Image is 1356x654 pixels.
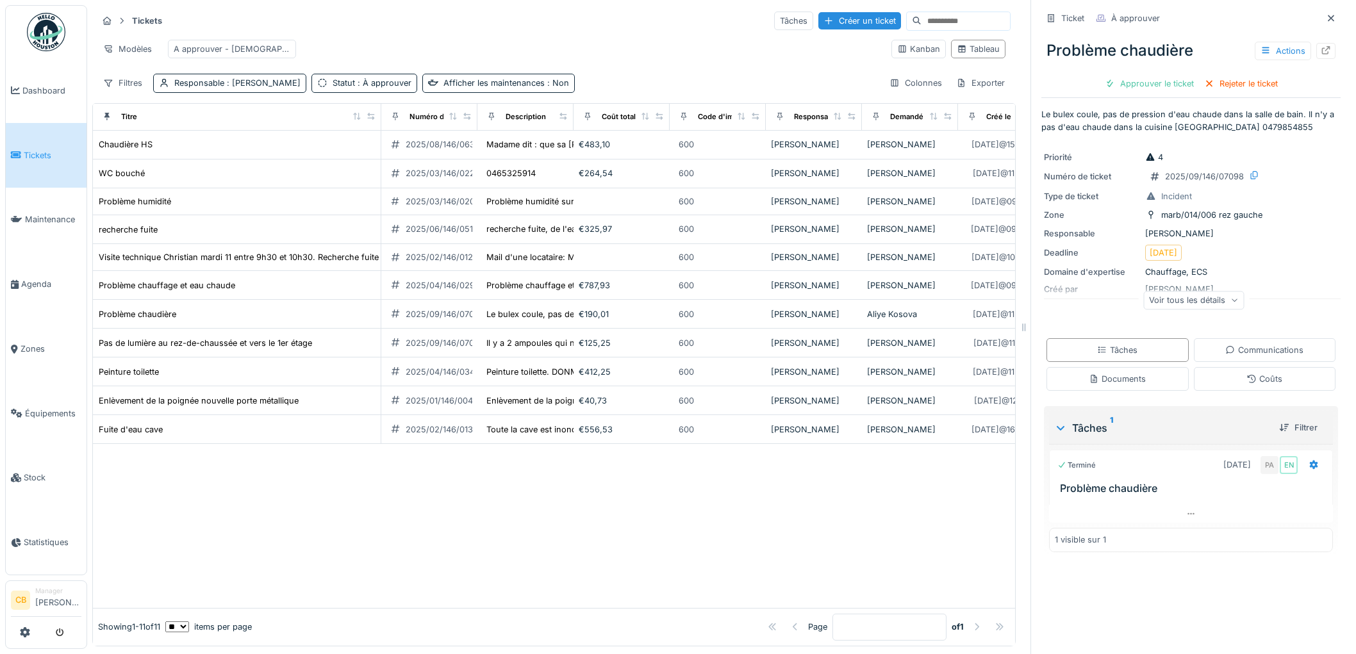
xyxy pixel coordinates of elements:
div: [DATE] @ 11:22:07 [973,308,1039,320]
div: [PERSON_NAME] [867,279,953,291]
div: 2025/01/146/00464 [406,395,483,407]
div: [PERSON_NAME] [771,279,857,291]
span: Statistiques [24,536,81,548]
div: [PERSON_NAME] [867,223,953,235]
div: Afficher les maintenances [443,77,569,89]
div: 2025/02/146/01296 [406,251,483,263]
div: [PERSON_NAME] [771,308,857,320]
span: Agenda [21,278,81,290]
div: Fuite d'eau cave [99,423,163,436]
div: Page [808,621,827,633]
div: 600 [679,308,694,320]
div: Problème humidité sur les murs de la chambre. M... [486,195,688,208]
div: 600 [679,423,694,436]
div: 2025/04/146/03496 [406,366,485,378]
span: Équipements [25,407,81,420]
div: Problème chaudière [99,308,176,320]
span: Maintenance [25,213,81,225]
div: À approuver [1111,12,1160,24]
div: [PERSON_NAME] [1044,227,1338,240]
div: 2025/02/146/01318 [406,423,481,436]
div: Problème humidité [99,195,171,208]
div: Exporter [950,74,1011,92]
div: [PERSON_NAME] [867,167,953,179]
div: [PERSON_NAME] [867,195,953,208]
div: €264,54 [579,167,665,179]
div: 0465325914 [486,167,536,179]
div: [DATE] @ 11:25:57 [973,167,1039,179]
span: Stock [24,471,81,484]
div: 2025/09/146/07098 [1165,170,1244,183]
div: 600 [679,167,694,179]
div: Tâches [1097,344,1137,356]
div: A approuver - [DEMOGRAPHIC_DATA] [174,43,290,55]
div: Terminé [1057,460,1096,471]
a: Agenda [6,252,87,316]
div: Numéro de ticket [1044,170,1140,183]
div: Numéro de ticket [409,111,470,122]
div: [PERSON_NAME] [867,138,953,151]
div: [DATE] @ 09:56:52 [971,223,1042,235]
div: [DATE] @ 11:27:26 [973,366,1039,378]
li: [PERSON_NAME] [35,586,81,614]
div: marb/014/006 rez gauche [1161,209,1262,221]
span: Dashboard [22,85,81,97]
div: [PERSON_NAME] [771,251,857,263]
div: Responsable [794,111,839,122]
div: Description [506,111,546,122]
div: Zone [1044,209,1140,221]
div: [PERSON_NAME] [771,395,857,407]
div: [DATE] @ 12:11:07 [974,395,1039,407]
a: Équipements [6,381,87,446]
div: PA [1261,456,1278,474]
div: Peinture toilette [99,366,159,378]
div: [DATE] @ 11:53:12 [973,337,1039,349]
div: Responsable [1044,227,1140,240]
div: 600 [679,138,694,151]
div: Communications [1225,344,1303,356]
div: Pas de lumière au rez-de-chaussée et vers le 1er étage [99,337,312,349]
div: 600 [679,251,694,263]
div: 600 [679,366,694,378]
div: 2025/06/146/05111 [406,223,479,235]
div: [DATE] @ 15:09:09 [972,138,1041,151]
div: [PERSON_NAME] [867,337,953,349]
div: 600 [679,223,694,235]
div: EN [1280,456,1298,474]
div: 2025/04/146/02919 [406,279,483,291]
div: 4 [1145,151,1163,163]
a: Stock [6,446,87,511]
div: [DATE] @ 10:26:58 [972,251,1041,263]
div: Rejeter le ticket [1199,75,1283,92]
div: €40,73 [579,395,665,407]
img: Badge_color-CXgf-gQk.svg [27,13,65,51]
sup: 1 [1110,420,1113,436]
div: €125,25 [579,337,665,349]
span: Zones [21,343,81,355]
span: : À approuver [355,78,411,88]
a: Tickets [6,123,87,188]
div: Toute la cave est inondée d’au moins 5 cm. Mail... [486,423,681,436]
div: Deadline [1044,247,1140,259]
div: 600 [679,195,694,208]
div: [DATE] [1223,459,1251,471]
div: Coût total [602,111,636,122]
div: [DATE] @ 09:49:26 [971,279,1042,291]
a: Statistiques [6,510,87,575]
div: Demandé par [890,111,936,122]
div: 2025/03/146/02019 [406,195,483,208]
div: 600 [679,337,694,349]
div: Visite technique Christian mardi 11 entre 9h30 et 10h30. Recherche fuite d'eau dans l'appartement... [99,251,578,263]
div: Tableau [957,43,1000,55]
div: Chauffage, ECS [1044,266,1338,278]
div: 2025/03/146/02256 [406,167,485,179]
div: 2025/08/146/06305 [406,138,485,151]
div: Code d'imputation [698,111,763,122]
div: 1 visible sur 1 [1055,534,1106,546]
div: Domaine d'expertise [1044,266,1140,278]
div: 2025/09/146/07098 [406,308,484,320]
div: Il y a 2 ampoules qui ne fonctionnent. 0484934411 [486,337,684,349]
div: recherche fuite [99,223,158,235]
a: Maintenance [6,188,87,252]
strong: Tickets [127,15,167,27]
